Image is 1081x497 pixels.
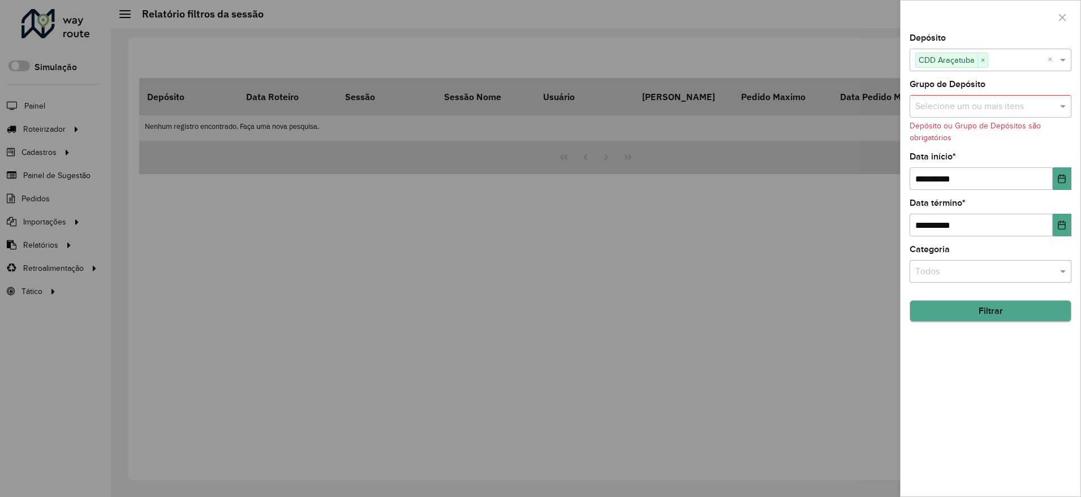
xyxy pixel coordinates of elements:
span: CDD Araçatuba [916,53,977,67]
formly-validation-message: Depósito ou Grupo de Depósitos são obrigatórios [910,122,1041,142]
span: × [977,54,988,67]
button: Choose Date [1053,214,1071,236]
span: Clear all [1048,53,1057,67]
label: Data início [910,150,956,163]
button: Filtrar [910,300,1071,322]
button: Choose Date [1053,167,1071,190]
label: Depósito [910,31,946,45]
label: Categoria [910,243,950,256]
label: Grupo de Depósito [910,77,985,91]
label: Data término [910,196,966,210]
